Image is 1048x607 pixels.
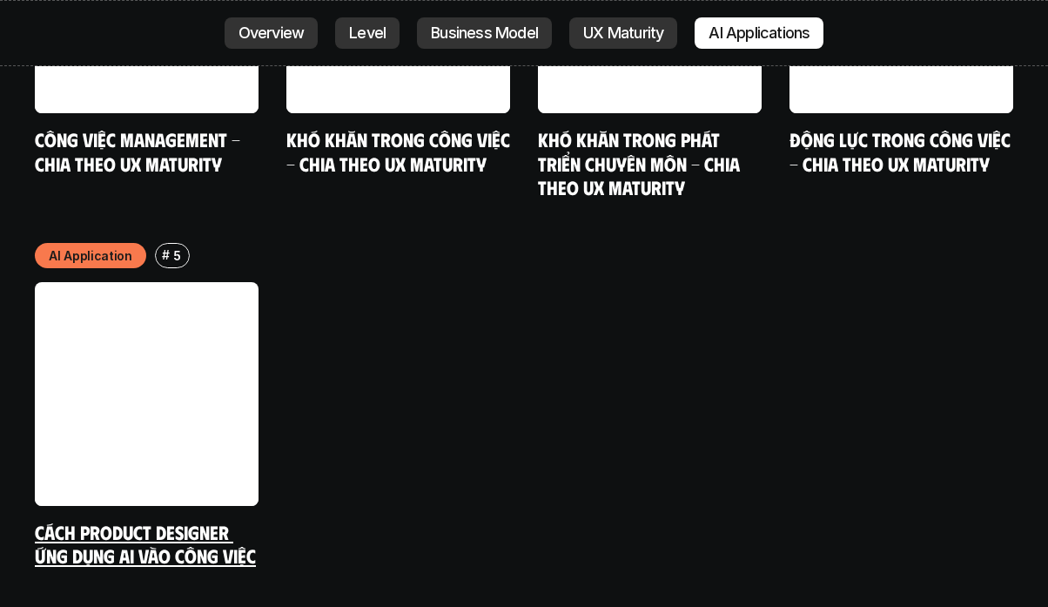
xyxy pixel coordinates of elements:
[35,127,245,175] a: Công việc Management - Chia theo UX maturity
[286,127,514,175] a: Khó khăn trong công việc - Chia theo UX Maturity
[49,246,132,265] p: AI Application
[173,246,181,265] p: 5
[238,24,305,42] p: Overview
[162,248,170,261] h6: #
[789,127,1015,175] a: Động lực trong công việc - Chia theo UX Maturity
[538,127,744,199] a: Khó khăn trong phát triển chuyên môn - Chia theo UX Maturity
[225,17,319,49] a: Overview
[35,520,256,568] a: Cách Product Designer ứng dụng AI vào công việc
